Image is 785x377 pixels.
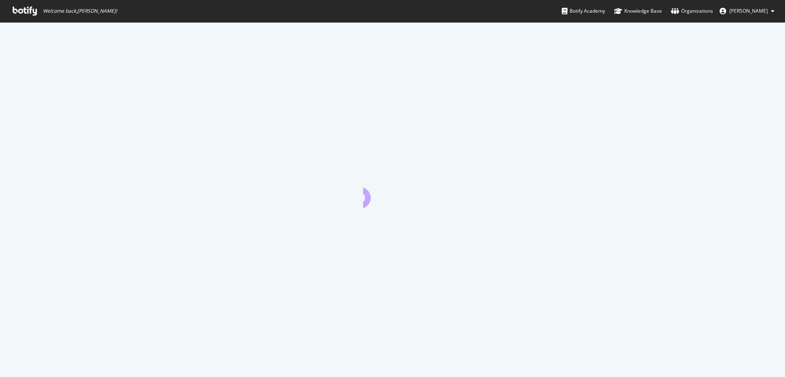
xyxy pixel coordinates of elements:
[729,7,768,14] span: Ting Liu
[614,7,662,15] div: Knowledge Base
[562,7,605,15] div: Botify Academy
[713,5,781,18] button: [PERSON_NAME]
[671,7,713,15] div: Organizations
[363,178,422,208] div: animation
[43,8,117,14] span: Welcome back, [PERSON_NAME] !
